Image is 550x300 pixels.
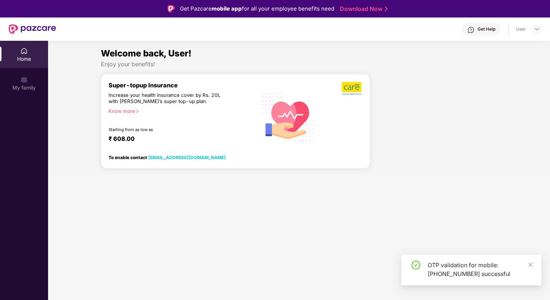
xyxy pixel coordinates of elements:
img: svg+xml;base64,PHN2ZyBpZD0iRHJvcGRvd24tMzJ4MzIiIHhtbG5zPSJodHRwOi8vd3d3LnczLm9yZy8yMDAwL3N2ZyIgd2... [534,26,540,32]
div: Super-topup Insurance [109,82,257,89]
div: To enable contact [109,155,226,160]
div: Know more [109,108,252,113]
div: Get Help [478,26,495,32]
span: right [135,109,139,113]
span: Welcome back, User! [101,48,192,59]
span: close [528,262,533,267]
div: ₹ 608.00 [109,135,250,144]
div: Starting from as low as [109,127,226,132]
div: User [516,26,526,32]
div: OTP validation for mobile: [PHONE_NUMBER] successful [428,261,533,278]
img: svg+xml;base64,PHN2ZyB4bWxucz0iaHR0cDovL3d3dy53My5vcmcvMjAwMC9zdmciIHhtbG5zOnhsaW5rPSJodHRwOi8vd3... [257,84,320,149]
img: svg+xml;base64,PHN2ZyBpZD0iSG9tZSIgeG1sbnM9Imh0dHA6Ly93d3cudzMub3JnLzIwMDAvc3ZnIiB3aWR0aD0iMjAiIG... [20,47,28,55]
img: svg+xml;base64,PHN2ZyBpZD0iSGVscC0zMngzMiIgeG1sbnM9Imh0dHA6Ly93d3cudzMub3JnLzIwMDAvc3ZnIiB3aWR0aD... [467,26,475,33]
div: Get Pazcare for all your employee benefits need [180,4,334,13]
img: b5dec4f62d2307b9de63beb79f102df3.png [342,82,362,95]
img: New Pazcare Logo [9,24,56,34]
img: Stroke [385,5,388,13]
div: Increase your health insurance cover by Rs. 20L with [PERSON_NAME]’s super top-up plan. [109,92,225,105]
img: svg+xml;base64,PHN2ZyB3aWR0aD0iMjAiIGhlaWdodD0iMjAiIHZpZXdCb3g9IjAgMCAyMCAyMCIgZmlsbD0ibm9uZSIgeG... [20,76,28,83]
strong: mobile app [212,5,242,12]
a: Download Now [340,5,385,13]
span: check-circle [412,261,420,269]
a: [EMAIL_ADDRESS][DOMAIN_NAME] [148,155,226,160]
img: Logo [168,5,175,12]
div: Enjoy your benefits! [101,60,497,68]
